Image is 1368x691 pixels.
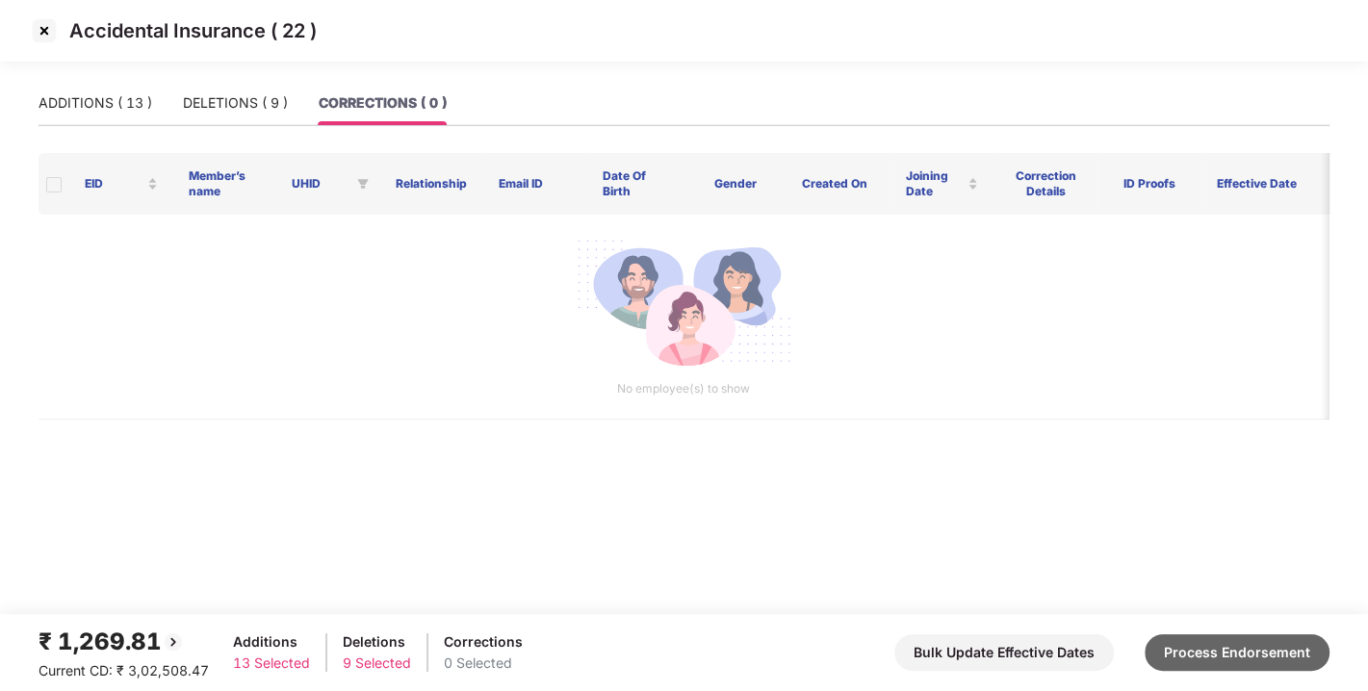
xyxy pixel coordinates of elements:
[343,631,411,653] div: Deletions
[894,634,1114,671] button: Bulk Update Effective Dates
[183,92,288,114] div: DELETIONS ( 9 )
[233,631,310,653] div: Additions
[69,153,173,215] th: EID
[39,624,209,660] div: ₹ 1,269.81
[587,153,684,215] th: Date Of Birth
[684,153,787,215] th: Gender
[787,153,890,215] th: Created On
[1097,153,1201,215] th: ID Proofs
[233,653,310,674] div: 13 Selected
[69,19,317,42] p: Accidental Insurance ( 22 )
[29,15,60,46] img: svg+xml;base64,PHN2ZyBpZD0iQ3Jvc3MtMzJ4MzIiIHhtbG5zPSJodHRwOi8vd3d3LnczLm9yZy8yMDAwL3N2ZyIgd2lkdG...
[1216,176,1334,192] span: Effective Date
[380,153,484,215] th: Relationship
[343,653,411,674] div: 9 Selected
[444,631,523,653] div: Corrections
[483,153,587,215] th: Email ID
[906,168,965,199] span: Joining Date
[162,630,185,653] img: svg+xml;base64,PHN2ZyBpZD0iQmFjay0yMHgyMCIgeG1sbnM9Imh0dHA6Ly93d3cudzMub3JnLzIwMDAvc3ZnIiB3aWR0aD...
[85,176,143,192] span: EID
[1200,153,1364,215] th: Effective Date
[353,172,373,195] span: filter
[292,176,349,192] span: UHID
[576,230,791,380] img: svg+xml;base64,PHN2ZyB4bWxucz0iaHR0cDovL3d3dy53My5vcmcvMjAwMC9zdmciIGlkPSJNdWx0aXBsZV9lbXBsb3llZS...
[173,153,277,215] th: Member’s name
[54,380,1313,398] p: No employee(s) to show
[39,662,209,678] span: Current CD: ₹ 3,02,508.47
[319,92,447,114] div: CORRECTIONS ( 0 )
[994,153,1097,215] th: Correction Details
[357,178,369,190] span: filter
[444,653,523,674] div: 0 Selected
[39,92,152,114] div: ADDITIONS ( 13 )
[1145,634,1329,671] button: Process Endorsement
[890,153,994,215] th: Joining Date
